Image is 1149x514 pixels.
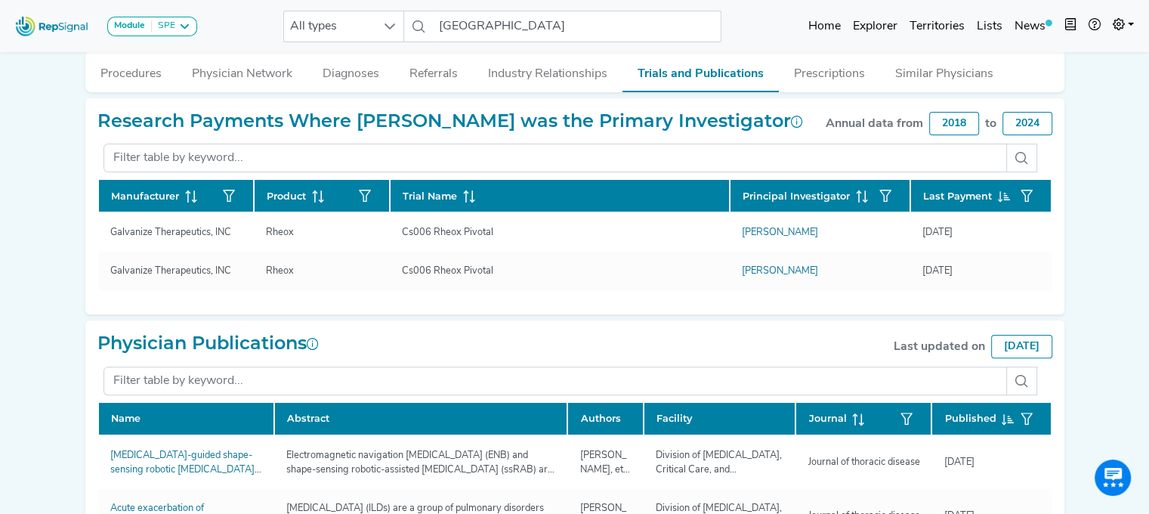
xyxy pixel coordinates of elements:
[826,115,923,133] div: Annual data from
[114,21,145,30] strong: Module
[929,112,979,135] div: 2018
[991,335,1052,358] div: [DATE]
[111,411,141,426] span: Name
[622,50,779,92] button: Trials and Publications
[393,264,502,278] div: Cs006 Rheox Pivotal
[103,144,1007,172] input: Filter table by keyword...
[101,264,240,278] div: Galvanize Therapeutics, INC
[913,225,962,240] div: [DATE]
[570,448,640,477] div: [PERSON_NAME], et al.
[85,50,177,91] button: Procedures
[403,189,457,203] span: Trial Name
[913,264,962,278] div: [DATE]
[742,266,818,276] a: [PERSON_NAME]
[743,189,850,203] span: Principal Investigator
[923,189,992,203] span: Last Payment
[284,11,375,42] span: All types
[101,225,240,240] div: Galvanize Therapeutics, INC
[934,455,983,469] div: [DATE]
[473,50,622,91] button: Industry Relationships
[847,11,903,42] a: Explorer
[433,11,721,42] input: Search a physician or facility
[656,411,692,426] span: Facility
[971,11,1008,42] a: Lists
[394,50,473,91] button: Referrals
[647,448,793,477] div: Division of [MEDICAL_DATA], Critical Care, and Environmental Medicine, [GEOGRAPHIC_DATA], [GEOGRA...
[798,455,928,469] div: Journal of thoracic disease
[742,228,818,237] a: [PERSON_NAME]
[944,411,996,426] span: Published
[307,50,394,91] button: Diagnoses
[267,189,306,203] span: Product
[1008,11,1058,42] a: News
[894,338,985,356] div: Last updated on
[97,333,319,355] h2: Physician Publications
[880,50,1008,91] button: Similar Physicians
[393,225,502,240] div: Cs006 Rheox Pivotal
[580,411,620,426] span: Authors
[177,50,307,91] button: Physician Network
[287,411,329,426] span: Abstract
[808,411,846,426] span: Journal
[985,115,996,133] div: to
[257,225,303,240] div: Rheox
[277,448,565,477] div: Electromagnetic navigation [MEDICAL_DATA] (ENB) and shape-sensing robotic-assisted [MEDICAL_DATA]...
[1002,112,1052,135] div: 2024
[802,11,847,42] a: Home
[1058,11,1083,42] button: Intel Book
[107,17,197,36] button: ModuleSPE
[257,264,303,278] div: Rheox
[97,110,803,132] h2: Research Payments Where [PERSON_NAME] was the Primary Investigator
[111,189,179,203] span: Manufacturer
[103,367,1007,395] input: Filter table by keyword...
[903,11,971,42] a: Territories
[779,50,880,91] button: Prescriptions
[152,20,175,33] div: SPE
